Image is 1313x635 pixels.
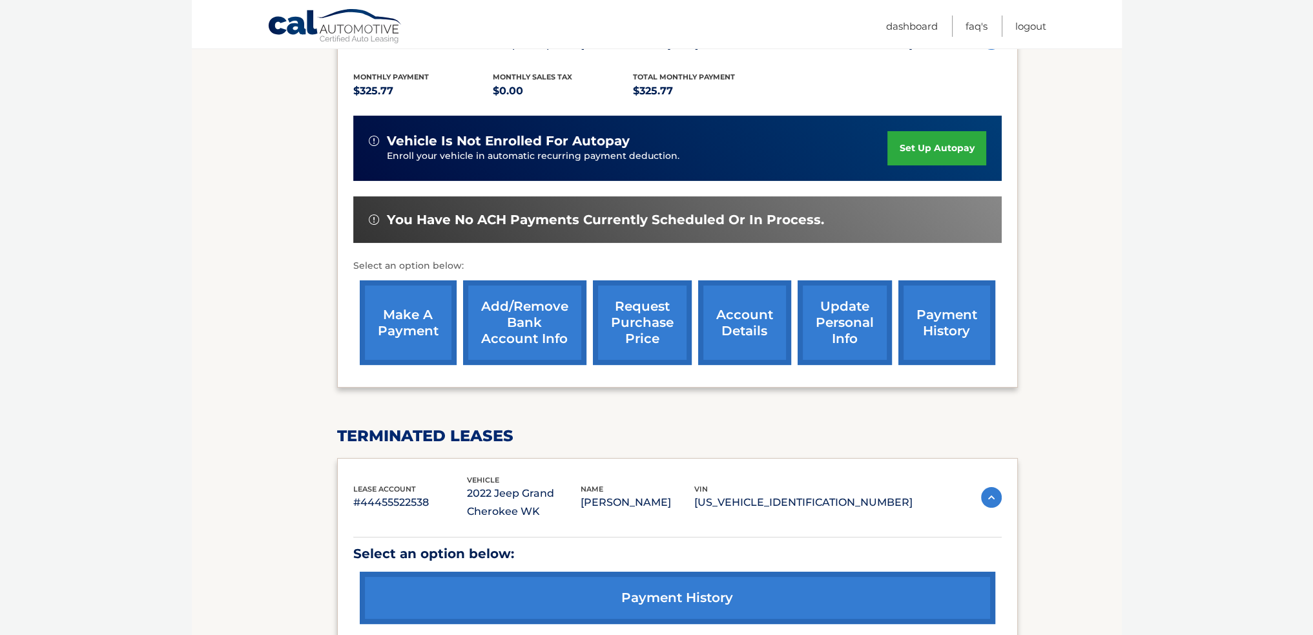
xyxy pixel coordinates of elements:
a: request purchase price [593,280,692,365]
span: You have no ACH payments currently scheduled or in process. [387,212,824,228]
p: Select an option below: [353,543,1002,565]
a: payment history [360,572,995,624]
span: lease account [353,484,416,494]
p: #44455522538 [353,494,467,512]
span: vehicle [467,475,499,484]
a: payment history [898,280,995,365]
p: $0.00 [493,82,633,100]
span: vehicle is not enrolled for autopay [387,133,630,149]
p: [PERSON_NAME] [581,494,694,512]
a: Add/Remove bank account info [463,280,586,365]
a: FAQ's [966,16,987,37]
p: $325.77 [633,82,773,100]
a: set up autopay [887,131,986,165]
img: alert-white.svg [369,136,379,146]
span: name [581,484,603,494]
a: account details [698,280,791,365]
p: 2022 Jeep Grand Cherokee WK [467,484,581,521]
p: $325.77 [353,82,493,100]
span: Monthly Payment [353,72,429,81]
a: Dashboard [886,16,938,37]
h2: terminated leases [337,426,1018,446]
p: [US_VEHICLE_IDENTIFICATION_NUMBER] [694,494,913,512]
a: update personal info [798,280,892,365]
img: accordion-active.svg [981,487,1002,508]
a: make a payment [360,280,457,365]
span: Total Monthly Payment [633,72,735,81]
p: Enroll your vehicle in automatic recurring payment deduction. [387,149,888,163]
span: Monthly sales Tax [493,72,572,81]
a: Logout [1015,16,1046,37]
a: Cal Automotive [267,8,403,46]
p: Select an option below: [353,258,1002,274]
span: vin [694,484,708,494]
img: alert-white.svg [369,214,379,225]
